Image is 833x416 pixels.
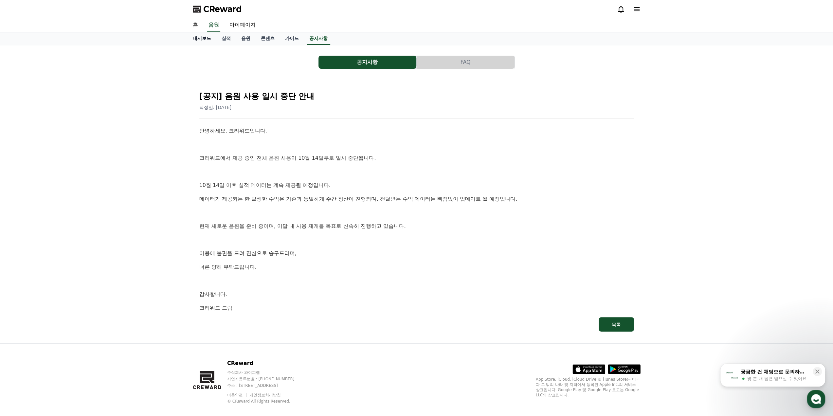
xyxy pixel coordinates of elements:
[60,218,68,223] span: 대화
[84,208,126,224] a: 설정
[193,4,242,14] a: CReward
[199,181,634,190] p: 10월 14일 이후 실적 데이터는 계속 제공될 예정입니다.
[236,32,256,45] a: 음원
[199,127,634,135] p: 안녕하세요, 크리워드입니다.
[216,32,236,45] a: 실적
[21,217,25,223] span: 홈
[227,376,307,382] p: 사업자등록번호 : [PHONE_NUMBER]
[249,393,281,397] a: 개인정보처리방침
[318,56,416,69] button: 공지사항
[199,105,232,110] span: 작성일: [DATE]
[199,195,634,203] p: 데이터가 제공되는 한 발생한 수익은 기존과 동일하게 주간 정산이 진행되며, 전달받는 수익 데이터는 빠짐없이 업데이트 될 예정입니다.
[199,304,634,312] p: 크리워드 드림
[188,32,216,45] a: 대시보드
[199,317,634,332] a: 목록
[188,18,203,32] a: 홈
[207,18,220,32] a: 음원
[256,32,280,45] a: 콘텐츠
[227,370,307,375] p: 주식회사 와이피랩
[227,383,307,388] p: 주소 : [STREET_ADDRESS]
[280,32,304,45] a: 가이드
[224,18,261,32] a: 마이페이지
[199,263,634,271] p: 너른 양해 부탁드립니다.
[199,91,634,101] h2: [공지] 음원 사용 일시 중단 안내
[199,290,634,298] p: 감사합니다.
[227,359,307,367] p: CReward
[227,399,307,404] p: © CReward All Rights Reserved.
[227,393,248,397] a: 이용약관
[612,321,621,328] div: 목록
[417,56,515,69] button: FAQ
[2,208,43,224] a: 홈
[199,249,634,258] p: 이용에 불편을 드려 진심으로 송구드리며,
[599,317,634,332] button: 목록
[43,208,84,224] a: 대화
[307,32,330,45] a: 공지사항
[199,154,634,162] p: 크리워드에서 제공 중인 전체 음원 사용이 10월 14일부로 일시 중단됩니다.
[199,222,634,230] p: 현재 새로운 음원을 준비 중이며, 이달 내 사용 재개를 목표로 신속히 진행하고 있습니다.
[101,217,109,223] span: 설정
[417,56,515,69] a: FAQ
[536,377,641,398] p: App Store, iCloud, iCloud Drive 및 iTunes Store는 미국과 그 밖의 나라 및 지역에서 등록된 Apple Inc.의 서비스 상표입니다. Goo...
[203,4,242,14] span: CReward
